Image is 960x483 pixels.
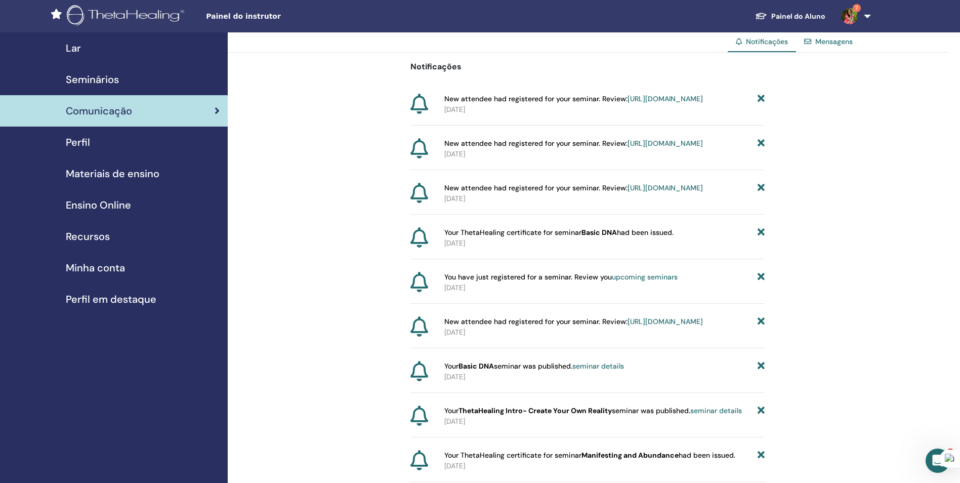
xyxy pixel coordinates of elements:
[581,228,617,237] b: Basic DNA
[690,406,742,415] a: seminar details
[853,4,861,12] span: 7
[612,272,678,281] a: upcoming seminars
[66,197,131,213] span: Ensino Online
[747,7,833,26] a: Painel do Aluno
[755,12,767,20] img: graduation-cap-white.svg
[444,450,735,461] span: Your ThetaHealing certificate for seminar had been issued.
[444,461,765,471] p: [DATE]
[444,238,765,249] p: [DATE]
[66,103,132,118] span: Comunicação
[444,227,674,238] span: Your ThetaHealing certificate for seminar had been issued.
[628,139,703,148] a: [URL][DOMAIN_NAME]
[444,94,703,104] span: New attendee had registered for your seminar. Review:
[66,229,110,244] span: Recursos
[444,138,703,149] span: New attendee had registered for your seminar. Review:
[66,260,125,275] span: Minha conta
[66,72,119,87] span: Seminários
[66,41,81,56] span: Lar
[444,193,765,204] p: [DATE]
[444,361,624,372] span: Your seminar was published.
[628,183,703,192] a: [URL][DOMAIN_NAME]
[206,11,358,22] span: Painel do instrutor
[628,317,703,326] a: [URL][DOMAIN_NAME]
[946,449,954,457] span: 1
[66,292,156,307] span: Perfil em destaque
[628,94,703,103] a: [URL][DOMAIN_NAME]
[444,183,703,193] span: New attendee had registered for your seminar. Review:
[815,37,853,46] a: Mensagens
[410,61,765,73] p: Notificações
[444,327,765,338] p: [DATE]
[444,416,765,427] p: [DATE]
[746,37,788,46] span: Notificações
[444,272,678,283] span: You have just registered for a seminar. Review you
[444,316,703,327] span: New attendee had registered for your seminar. Review:
[66,135,90,150] span: Perfil
[444,283,765,293] p: [DATE]
[581,451,679,460] b: Manifesting and Abundance
[66,166,159,181] span: Materiais de ensino
[67,5,188,28] img: logo.png
[458,406,612,415] strong: ThetaHealing Intro- Create Your Own Reality
[572,361,624,371] a: seminar details
[458,361,494,371] strong: Basic DNA
[444,104,765,115] p: [DATE]
[842,8,858,24] img: default.jpg
[444,149,765,159] p: [DATE]
[444,406,742,416] span: Your seminar was published.
[444,372,765,382] p: [DATE]
[926,449,950,473] iframe: Intercom live chat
